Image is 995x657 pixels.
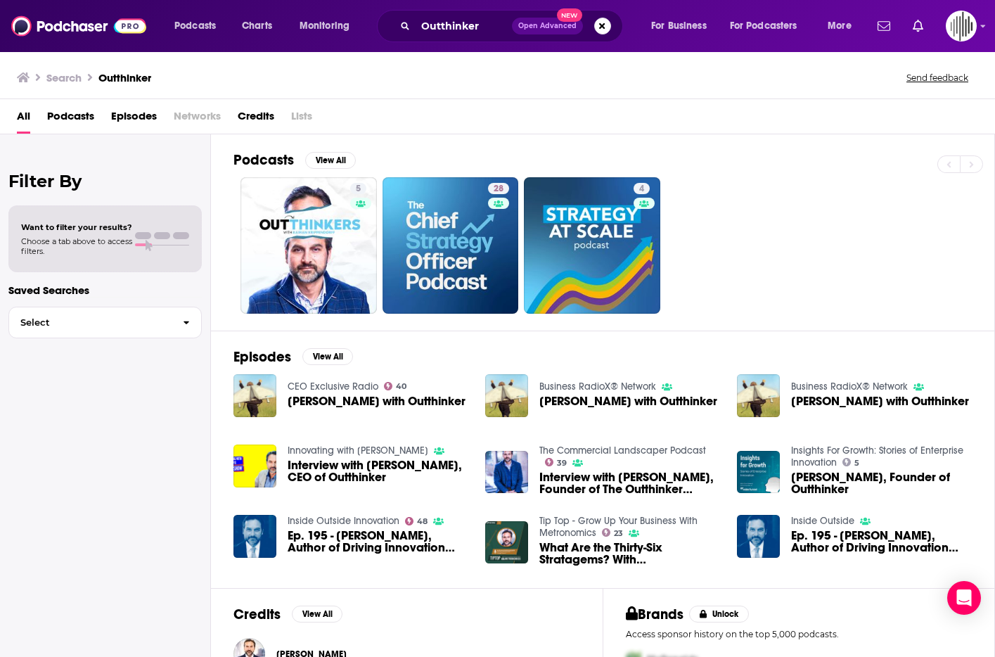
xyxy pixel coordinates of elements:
[539,381,656,393] a: Business RadioX® Network
[545,458,567,466] a: 39
[791,530,972,554] a: Ep. 195 - Kaihan Krippendorff, Author of Driving Innovation from Within and Outthinker CEO
[288,515,399,527] a: Inside Outside Innovation
[730,16,797,36] span: For Podcasters
[417,518,428,525] span: 48
[288,530,468,554] span: Ep. 195 - [PERSON_NAME], Author of Driving Innovation from Within and Outthinker CEO
[8,283,202,297] p: Saved Searches
[818,15,869,37] button: open menu
[842,458,860,466] a: 5
[626,629,972,639] p: Access sponsor history on the top 5,000 podcasts.
[539,542,720,566] span: What Are the Thirty-Six Stratagems? With [PERSON_NAME], CEO & Founder of Outthinker
[907,14,929,38] a: Show notifications dropdown
[288,395,466,407] span: [PERSON_NAME] with Outthinker
[288,459,468,483] span: Interview with [PERSON_NAME], CEO of Outthinker
[174,105,221,134] span: Networks
[416,15,512,37] input: Search podcasts, credits, & more...
[233,151,356,169] a: PodcastsView All
[946,11,977,42] button: Show profile menu
[902,72,972,84] button: Send feedback
[98,71,151,84] h3: Outthinker
[302,348,353,365] button: View All
[240,177,377,314] a: 5
[791,381,908,393] a: Business RadioX® Network
[485,374,528,417] img: Kaihan Krippendorff with Outthinker
[47,105,94,134] span: Podcasts
[539,471,720,495] span: Interview with [PERSON_NAME], Founder of The Outthinker Strategy Network
[641,15,724,37] button: open menu
[651,16,707,36] span: For Business
[17,105,30,134] span: All
[791,471,972,495] a: Kaihan Krippendorff, Founder of Outthinker
[737,374,780,417] img: Kaihan Krippendorff with Outthinker
[11,13,146,39] img: Podchaser - Follow, Share and Rate Podcasts
[21,236,132,256] span: Choose a tab above to access filters.
[383,177,519,314] a: 28
[233,348,291,366] h2: Episodes
[539,471,720,495] a: Interview with Kaihan Krippendorff, Founder of The Outthinker Strategy Network
[791,395,969,407] span: [PERSON_NAME] with Outthinker
[485,521,528,564] img: What Are the Thirty-Six Stratagems? With Kaihan Krippendorff, CEO & Founder of Outthinker
[46,71,82,84] h3: Search
[626,606,684,623] h2: Brands
[737,451,780,494] img: Kaihan Krippendorff, Founder of Outthinker
[8,171,202,191] h2: Filter By
[165,15,234,37] button: open menu
[356,182,361,196] span: 5
[292,606,342,623] button: View All
[8,307,202,338] button: Select
[288,459,468,483] a: Interview with Kaihan Krippendorff, CEO of Outthinker
[288,381,378,393] a: CEO Exclusive Radio
[405,517,428,525] a: 48
[539,395,717,407] a: Kaihan Krippendorff with Outthinker
[557,460,567,466] span: 39
[9,318,172,327] span: Select
[947,581,981,615] div: Open Intercom Messenger
[290,15,368,37] button: open menu
[721,15,818,37] button: open menu
[689,606,749,623] button: Unlock
[512,18,583,34] button: Open AdvancedNew
[791,445,963,468] a: Insights For Growth: Stories of Enterprise Innovation
[946,11,977,42] span: Logged in as gpg2
[233,445,276,487] img: Interview with Kaihan Krippendorff, CEO of Outthinker
[854,460,859,466] span: 5
[791,515,854,527] a: Inside Outside
[946,11,977,42] img: User Profile
[539,445,706,457] a: The Commercial Landscaper Podcast
[111,105,157,134] span: Episodes
[174,16,216,36] span: Podcasts
[485,451,528,494] img: Interview with Kaihan Krippendorff, Founder of The Outthinker Strategy Network
[350,183,366,194] a: 5
[288,530,468,554] a: Ep. 195 - Kaihan Krippendorff, Author of Driving Innovation from Within and Outthinker CEO
[233,151,294,169] h2: Podcasts
[233,15,281,37] a: Charts
[791,395,969,407] a: Kaihan Krippendorff with Outthinker
[557,8,582,22] span: New
[518,23,577,30] span: Open Advanced
[539,515,698,539] a: Tip Top - Grow Up Your Business With Metronomics
[288,445,428,457] a: Innovating with Scott Amyx
[238,105,274,134] a: Credits
[384,382,407,390] a: 40
[390,10,636,42] div: Search podcasts, credits, & more...
[828,16,852,36] span: More
[233,606,281,623] h2: Credits
[396,383,406,390] span: 40
[494,182,503,196] span: 28
[737,515,780,558] img: Ep. 195 - Kaihan Krippendorff, Author of Driving Innovation from Within and Outthinker CEO
[539,542,720,566] a: What Are the Thirty-Six Stratagems? With Kaihan Krippendorff, CEO & Founder of Outthinker
[291,105,312,134] span: Lists
[614,530,623,537] span: 23
[288,395,466,407] a: Kaihan Krippendorff with Outthinker
[872,14,896,38] a: Show notifications dropdown
[233,374,276,417] img: Kaihan Krippendorff with Outthinker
